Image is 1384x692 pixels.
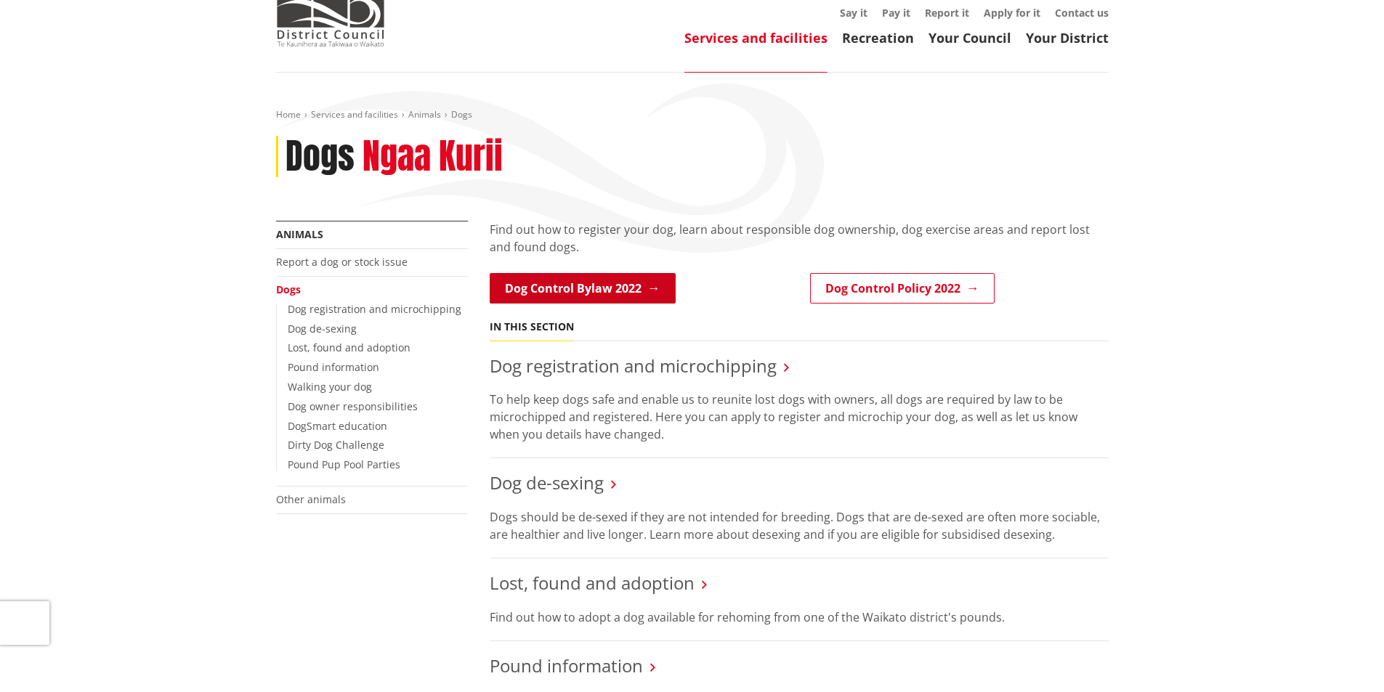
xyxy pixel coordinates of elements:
a: DogSmart education [288,419,387,433]
a: Recreation [842,29,914,46]
a: Dogs [276,282,301,296]
a: Dog registration and microchipping [288,302,461,316]
a: Dog de-sexing [288,322,357,335]
a: Services and facilities [311,108,398,121]
a: Contact us [1055,6,1109,20]
h5: In this section [490,321,574,333]
a: Services and facilities [684,29,827,46]
p: Dogs should be de-sexed if they are not intended for breeding. Dogs that are de-sexed are often m... [490,508,1109,543]
a: Dog Control Policy 2022 [810,273,995,304]
a: Other animals [276,492,346,506]
a: Dog Control Bylaw 2022 [490,273,676,304]
a: Dog registration and microchipping [490,354,777,378]
a: Say it [840,6,867,20]
span: Dogs [451,108,472,121]
a: Pound information [288,360,379,374]
a: Pound Pup Pool Parties [288,457,400,471]
a: Your Council [928,29,1011,46]
a: Lost, found and adoption [490,571,695,595]
a: Dog de-sexing [490,471,604,494]
a: Dog owner responsibilities [288,399,418,413]
a: Lost, found and adoption [288,341,410,354]
h2: Ngaa Kurii [363,136,503,178]
a: Animals [276,227,323,241]
a: Pound information [490,654,643,677]
iframe: Messenger Launcher [1317,631,1369,683]
div: Find out how to register your dog, learn about responsible dog ownership, dog exercise areas and ... [490,221,1109,273]
h1: Dogs [286,136,355,178]
a: Report a dog or stock issue [276,255,408,269]
a: Animals [408,108,441,121]
p: Find out how to adopt a dog available for rehoming from one of the Waikato district's pounds. [490,608,1109,626]
p: To help keep dogs safe and enable us to reunite lost dogs with owners, all dogs are required by l... [490,391,1109,443]
a: Walking your dog [288,380,372,394]
a: Your District [1026,29,1109,46]
a: Dirty Dog Challenge [288,438,384,452]
a: Pay it [882,6,910,20]
a: Report it [925,6,969,20]
a: Apply for it [984,6,1040,20]
a: Home [276,108,301,121]
nav: breadcrumb [276,109,1109,121]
